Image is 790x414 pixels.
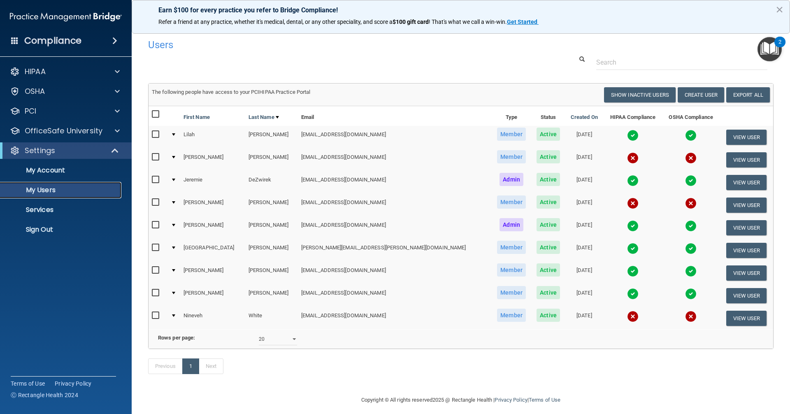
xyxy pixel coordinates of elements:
button: View User [726,288,767,303]
td: [PERSON_NAME] [245,126,298,149]
a: First Name [184,112,210,122]
td: [PERSON_NAME] [245,284,298,307]
span: Active [537,263,560,277]
span: Admin [500,173,523,186]
img: tick.e7d51cea.svg [627,265,639,277]
button: View User [726,152,767,167]
img: PMB logo [10,9,122,25]
td: [PERSON_NAME] [245,239,298,262]
img: cross.ca9f0e7f.svg [685,311,697,322]
td: [PERSON_NAME] [245,216,298,239]
th: HIPAA Compliance [603,106,662,126]
span: The following people have access to your PCIHIPAA Practice Portal [152,89,311,95]
span: ! That's what we call a win-win. [429,19,507,25]
a: Terms of Use [11,379,45,388]
th: Status [531,106,565,126]
td: [PERSON_NAME] [180,262,245,284]
span: Active [537,286,560,299]
img: cross.ca9f0e7f.svg [685,198,697,209]
span: Active [537,309,560,322]
span: Ⓒ Rectangle Health 2024 [11,391,78,399]
img: tick.e7d51cea.svg [685,220,697,232]
td: [PERSON_NAME] [245,149,298,171]
td: [PERSON_NAME] [180,216,245,239]
img: tick.e7d51cea.svg [627,130,639,141]
img: cross.ca9f0e7f.svg [627,198,639,209]
img: tick.e7d51cea.svg [685,265,697,277]
p: Services [5,206,118,214]
strong: $100 gift card [393,19,429,25]
td: [DATE] [565,194,604,216]
td: [PERSON_NAME] [180,284,245,307]
img: tick.e7d51cea.svg [685,288,697,300]
span: Active [537,173,560,186]
button: View User [726,265,767,281]
span: Active [537,128,560,141]
a: Created On [571,112,598,122]
p: My Users [5,186,118,194]
p: Sign Out [5,226,118,234]
button: View User [726,243,767,258]
span: Member [497,195,526,209]
b: Rows per page: [158,335,195,341]
a: Privacy Policy [55,379,92,388]
td: DeZwirek [245,171,298,194]
h4: Compliance [24,35,81,47]
a: Next [199,358,223,374]
th: Email [298,106,492,126]
img: tick.e7d51cea.svg [685,243,697,254]
button: Show Inactive Users [604,87,676,102]
strong: Get Started [507,19,537,25]
span: Active [537,150,560,163]
td: Jeremie [180,171,245,194]
p: OSHA [25,86,45,96]
img: tick.e7d51cea.svg [627,175,639,186]
a: HIPAA [10,67,120,77]
span: Member [497,128,526,141]
a: OSHA [10,86,120,96]
button: View User [726,130,767,145]
button: Open Resource Center, 2 new notifications [757,37,782,61]
a: Settings [10,146,119,156]
h4: Users [148,40,508,50]
p: OfficeSafe University [25,126,102,136]
img: cross.ca9f0e7f.svg [627,152,639,164]
td: [EMAIL_ADDRESS][DOMAIN_NAME] [298,284,492,307]
a: PCI [10,106,120,116]
img: tick.e7d51cea.svg [627,243,639,254]
span: Member [497,309,526,322]
img: tick.e7d51cea.svg [627,220,639,232]
span: Active [537,241,560,254]
td: [EMAIL_ADDRESS][DOMAIN_NAME] [298,307,492,329]
a: Previous [148,358,183,374]
p: My Account [5,166,118,174]
p: PCI [25,106,36,116]
td: [DATE] [565,216,604,239]
a: 1 [182,358,199,374]
td: [PERSON_NAME] [245,194,298,216]
td: Nineveh [180,307,245,329]
div: Copyright © All rights reserved 2025 @ Rectangle Health | | [311,387,611,413]
input: Search [596,55,767,70]
button: Close [776,3,783,16]
button: Create User [678,87,724,102]
td: [EMAIL_ADDRESS][DOMAIN_NAME] [298,194,492,216]
th: OSHA Compliance [662,106,720,126]
span: Admin [500,218,523,231]
span: Member [497,241,526,254]
td: Lilah [180,126,245,149]
button: View User [726,198,767,213]
td: [DATE] [565,171,604,194]
td: [EMAIL_ADDRESS][DOMAIN_NAME] [298,262,492,284]
td: [DATE] [565,126,604,149]
img: tick.e7d51cea.svg [685,175,697,186]
td: [DATE] [565,307,604,329]
p: Earn $100 for every practice you refer to Bridge Compliance! [158,6,763,14]
td: [GEOGRAPHIC_DATA] [180,239,245,262]
td: [PERSON_NAME] [180,194,245,216]
td: [EMAIL_ADDRESS][DOMAIN_NAME] [298,216,492,239]
th: Type [492,106,532,126]
td: [DATE] [565,262,604,284]
img: cross.ca9f0e7f.svg [685,152,697,164]
a: Get Started [507,19,539,25]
